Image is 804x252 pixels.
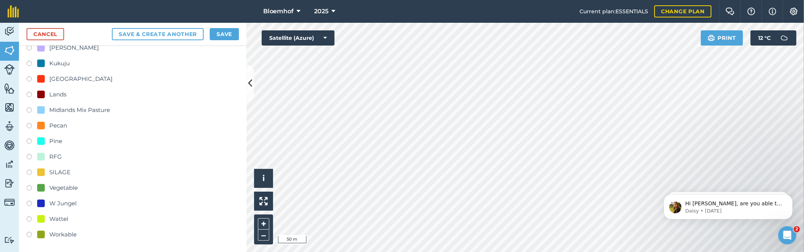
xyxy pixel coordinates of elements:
img: svg+xml;base64,PD94bWwgdmVyc2lvbj0iMS4wIiBlbmNvZGluZz0idXRmLTgiPz4KPCEtLSBHZW5lcmF0b3I6IEFkb2JlIE... [4,64,15,75]
img: Four arrows, one pointing top left, one top right, one bottom right and the last bottom left [259,197,268,205]
button: 12 °C [751,30,796,46]
img: svg+xml;base64,PD94bWwgdmVyc2lvbj0iMS4wIiBlbmNvZGluZz0idXRmLTgiPz4KPCEtLSBHZW5lcmF0b3I6IEFkb2JlIE... [4,121,15,132]
div: Vegetable [49,183,78,192]
button: Print [701,30,743,46]
a: Change plan [654,5,711,17]
div: Pecan [49,121,67,130]
div: [PERSON_NAME] [49,43,99,52]
div: RFG [49,152,62,161]
span: Bloemhof [263,7,294,16]
button: Save & Create Another [112,28,204,40]
img: svg+xml;base64,PHN2ZyB4bWxucz0iaHR0cDovL3d3dy53My5vcmcvMjAwMC9zdmciIHdpZHRoPSIxNyIgaGVpZ2h0PSIxNy... [769,7,776,16]
div: Kukuju [49,59,70,68]
img: Two speech bubbles overlapping with the left bubble in the forefront [725,8,735,15]
img: svg+xml;base64,PD94bWwgdmVyc2lvbj0iMS4wIiBlbmNvZGluZz0idXRmLTgiPz4KPCEtLSBHZW5lcmF0b3I6IEFkb2JlIE... [4,197,15,208]
div: Midlands Mix Pasture [49,106,110,115]
iframe: Intercom live chat [778,226,796,244]
img: fieldmargin Logo [8,5,19,17]
span: Current plan : ESSENTIALS [579,7,648,16]
img: svg+xml;base64,PD94bWwgdmVyc2lvbj0iMS4wIiBlbmNvZGluZz0idXRmLTgiPz4KPCEtLSBHZW5lcmF0b3I6IEFkb2JlIE... [4,140,15,151]
div: Pine [49,137,62,146]
img: A cog icon [789,8,798,15]
button: + [258,218,269,230]
img: svg+xml;base64,PD94bWwgdmVyc2lvbj0iMS4wIiBlbmNvZGluZz0idXRmLTgiPz4KPCEtLSBHZW5lcmF0b3I6IEFkb2JlIE... [4,236,15,244]
button: – [258,230,269,241]
button: Satellite (Azure) [262,30,334,46]
div: Wattel [49,214,68,224]
span: i [262,173,265,183]
span: 2 [794,226,800,232]
img: svg+xml;base64,PD94bWwgdmVyc2lvbj0iMS4wIiBlbmNvZGluZz0idXRmLTgiPz4KPCEtLSBHZW5lcmF0b3I6IEFkb2JlIE... [4,159,15,170]
iframe: Intercom notifications message [652,178,804,232]
div: [GEOGRAPHIC_DATA] [49,74,113,83]
div: Lands [49,90,66,99]
img: svg+xml;base64,PD94bWwgdmVyc2lvbj0iMS4wIiBlbmNvZGluZz0idXRmLTgiPz4KPCEtLSBHZW5lcmF0b3I6IEFkb2JlIE... [4,26,15,37]
img: svg+xml;base64,PHN2ZyB4bWxucz0iaHR0cDovL3d3dy53My5vcmcvMjAwMC9zdmciIHdpZHRoPSIxOSIgaGVpZ2h0PSIyNC... [708,33,715,43]
img: svg+xml;base64,PHN2ZyB4bWxucz0iaHR0cDovL3d3dy53My5vcmcvMjAwMC9zdmciIHdpZHRoPSI1NiIgaGVpZ2h0PSI2MC... [4,102,15,113]
div: SILAGE [49,168,71,177]
img: svg+xml;base64,PHN2ZyB4bWxucz0iaHR0cDovL3d3dy53My5vcmcvMjAwMC9zdmciIHdpZHRoPSI1NiIgaGVpZ2h0PSI2MC... [4,45,15,56]
button: Save [210,28,239,40]
img: svg+xml;base64,PD94bWwgdmVyc2lvbj0iMS4wIiBlbmNvZGluZz0idXRmLTgiPz4KPCEtLSBHZW5lcmF0b3I6IEFkb2JlIE... [777,30,792,46]
span: 12 ° C [758,30,771,46]
a: Cancel [27,28,64,40]
div: Workable [49,230,77,239]
div: W Jungel [49,199,77,208]
span: 2025 [314,7,329,16]
img: A question mark icon [747,8,756,15]
img: svg+xml;base64,PHN2ZyB4bWxucz0iaHR0cDovL3d3dy53My5vcmcvMjAwMC9zdmciIHdpZHRoPSI1NiIgaGVpZ2h0PSI2MC... [4,83,15,94]
img: svg+xml;base64,PD94bWwgdmVyc2lvbj0iMS4wIiBlbmNvZGluZz0idXRmLTgiPz4KPCEtLSBHZW5lcmF0b3I6IEFkb2JlIE... [4,178,15,189]
button: i [254,169,273,188]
